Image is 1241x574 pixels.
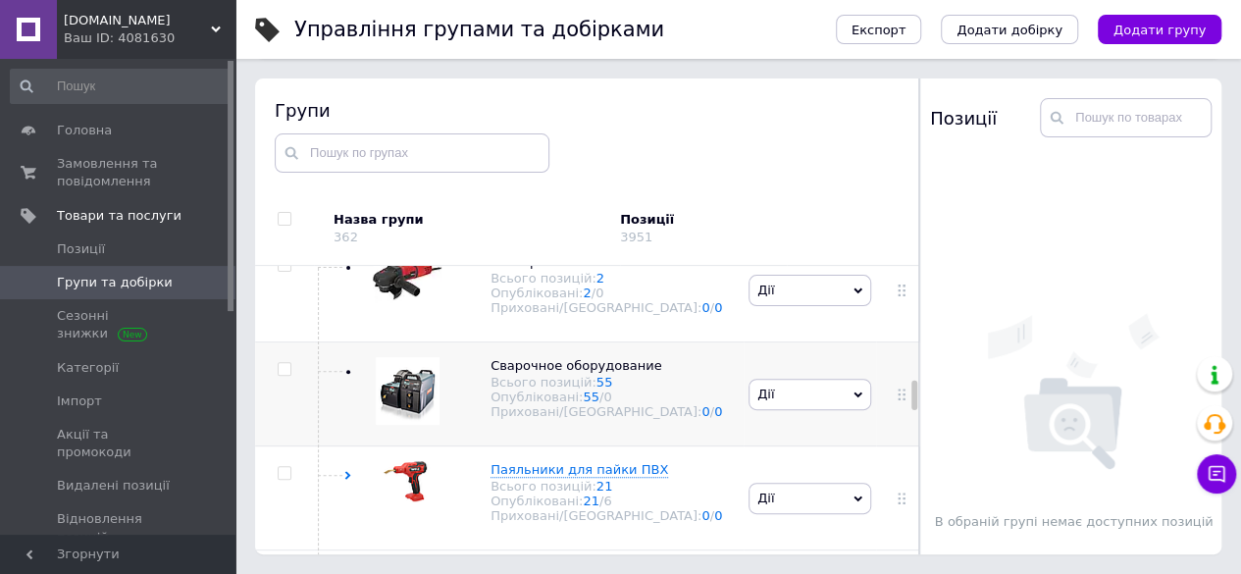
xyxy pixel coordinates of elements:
a: 0 [701,404,709,419]
div: Всього позицій: [491,375,722,390]
a: 55 [596,375,613,390]
span: Дії [757,283,774,297]
a: 0 [701,508,709,523]
a: 21 [583,494,599,508]
span: / [710,404,723,419]
input: Пошук по групах [275,133,549,173]
span: Акції та промокоди [57,426,181,461]
div: Назва групи [334,211,605,229]
div: Приховані/[GEOGRAPHIC_DATA]: [491,300,722,315]
span: Імпорт [57,392,102,410]
button: Експорт [836,15,922,44]
span: Дії [757,491,774,505]
a: 0 [701,300,709,315]
div: Групи [275,98,900,123]
span: Дії [757,387,774,401]
div: Опубліковані: [491,390,722,404]
span: Відновлення позицій [57,510,181,546]
span: Групи та добірки [57,274,173,291]
span: Видалені позиції [57,477,170,495]
span: man-pol.com.ua [64,12,211,29]
div: 0 [603,390,611,404]
img: Сварочное оборудование [376,357,440,425]
span: Паяльники для пайки ПВХ [491,462,668,477]
div: Приховані/[GEOGRAPHIC_DATA]: [491,508,722,523]
div: 6 [603,494,611,508]
div: Всього позицій: [491,271,722,286]
img: Паяльники для пайки ПВХ [373,461,441,501]
a: 21 [596,479,613,494]
a: 0 [714,404,722,419]
span: / [599,494,612,508]
span: Товари та послуги [57,207,181,225]
div: 0 [595,286,603,300]
span: Експорт [852,23,906,37]
h1: Управління групами та добірками [294,18,664,41]
span: / [592,286,604,300]
span: Позиції [57,240,105,258]
div: Приховані/[GEOGRAPHIC_DATA]: [491,404,722,419]
span: Сварочное оборудование [491,358,662,373]
div: Всього позицій: [491,479,722,494]
span: Замовлення та повідомлення [57,155,181,190]
img: Болгарки [373,253,441,308]
span: Сезонні знижки [57,307,181,342]
span: Додати добірку [957,23,1062,37]
a: 0 [714,508,722,523]
span: / [599,390,612,404]
div: Опубліковані: [491,494,722,508]
div: 3951 [620,230,652,244]
a: 55 [583,390,599,404]
input: Пошук [10,69,232,104]
a: 2 [583,286,591,300]
div: Позиції [930,98,1040,137]
span: Додати групу [1113,23,1206,37]
div: Ваш ID: 4081630 [64,29,235,47]
p: В обраній групі немає доступних позицій [930,513,1217,531]
div: 362 [334,230,358,244]
div: Опубліковані: [491,286,722,300]
button: Чат з покупцем [1197,454,1236,494]
span: Головна [57,122,112,139]
a: 2 [596,271,604,286]
button: Додати групу [1098,15,1221,44]
span: Категорії [57,359,119,377]
span: / [710,508,723,523]
button: Додати добірку [941,15,1078,44]
div: Позиції [620,211,787,229]
span: / [710,300,723,315]
input: Пошук по товарах [1040,98,1212,137]
a: 0 [714,300,722,315]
